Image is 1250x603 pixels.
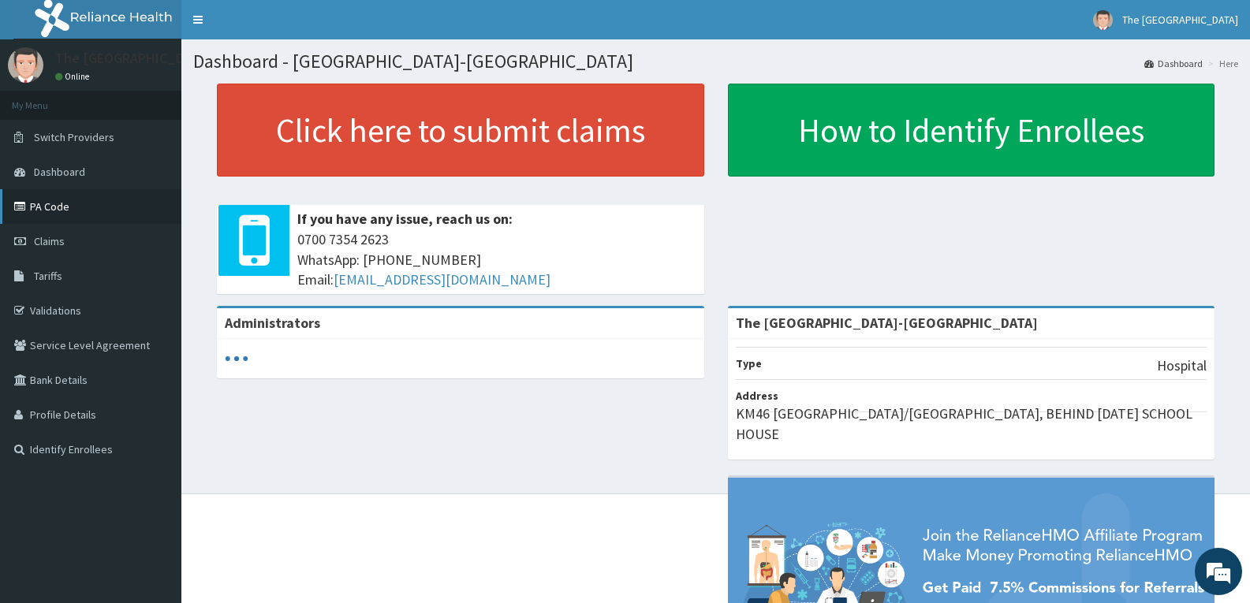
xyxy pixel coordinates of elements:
a: Dashboard [1144,57,1203,70]
span: 0700 7354 2623 WhatsApp: [PHONE_NUMBER] Email: [297,229,696,290]
a: Click here to submit claims [217,84,704,177]
p: Hospital [1157,355,1207,376]
h1: Dashboard - [GEOGRAPHIC_DATA]-[GEOGRAPHIC_DATA] [193,51,1238,72]
span: Switch Providers [34,130,114,144]
span: Claims [34,234,65,248]
a: [EMAIL_ADDRESS][DOMAIN_NAME] [334,270,550,288]
span: Dashboard [34,165,85,179]
a: How to Identify Enrollees [728,84,1215,177]
p: The [GEOGRAPHIC_DATA] [55,51,213,65]
b: Administrators [225,314,320,332]
span: The [GEOGRAPHIC_DATA] [1122,13,1238,27]
b: Address [736,389,778,403]
strong: The [GEOGRAPHIC_DATA]-[GEOGRAPHIC_DATA] [736,314,1038,332]
li: Here [1204,57,1238,70]
svg: audio-loading [225,347,248,370]
p: KM46 [GEOGRAPHIC_DATA]/[GEOGRAPHIC_DATA], BEHIND [DATE] SCHOOL HOUSE [736,404,1207,444]
img: User Image [1093,10,1113,30]
img: User Image [8,47,43,83]
b: Type [736,356,762,370]
span: Tariffs [34,269,62,283]
b: If you have any issue, reach us on: [297,210,513,228]
a: Online [55,71,93,82]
